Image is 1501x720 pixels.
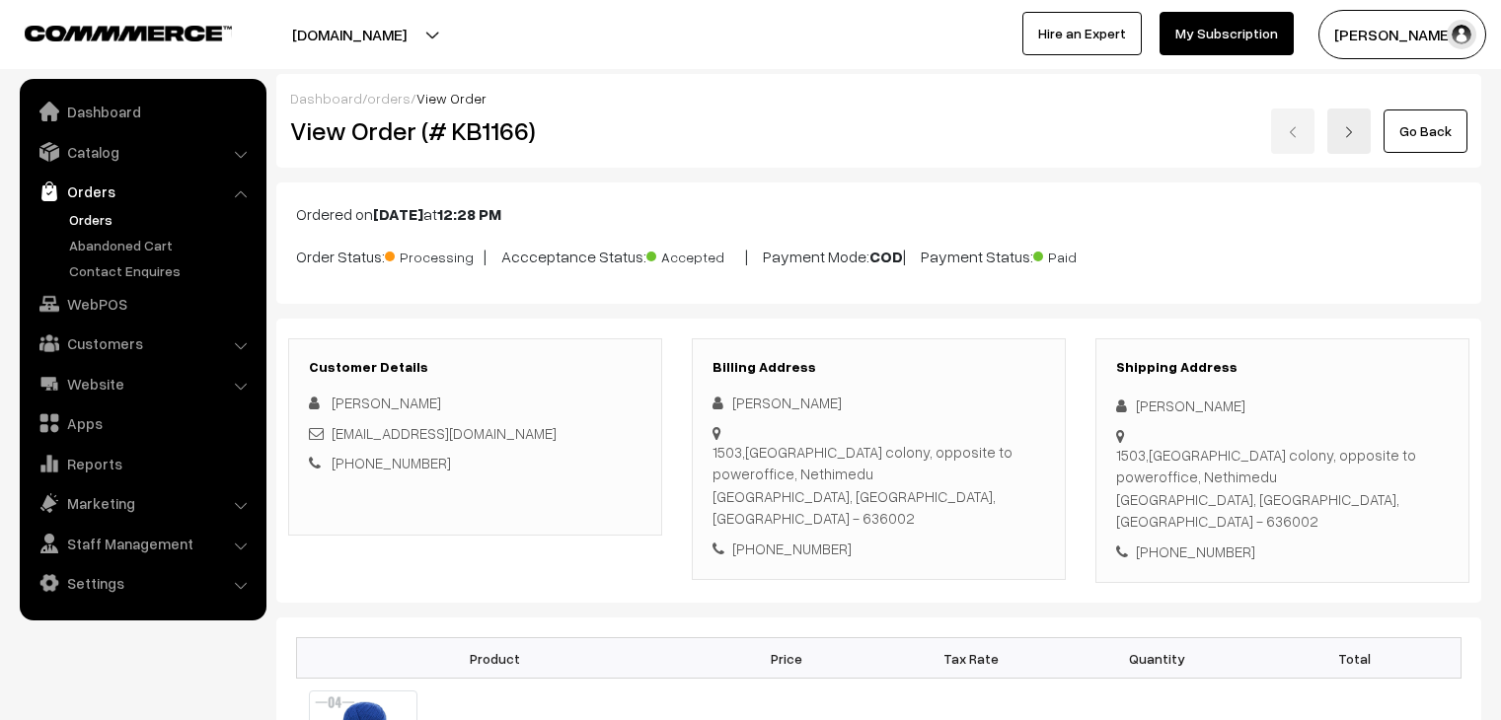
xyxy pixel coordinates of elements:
[309,359,641,376] h3: Customer Details
[1249,638,1462,679] th: Total
[290,115,663,146] h2: View Order (# KB1166)
[1064,638,1249,679] th: Quantity
[25,94,260,129] a: Dashboard
[332,454,451,471] a: [PHONE_NUMBER]
[416,90,487,107] span: View Order
[373,204,423,224] b: [DATE]
[1447,20,1476,49] img: user
[869,247,903,266] b: COD
[64,209,260,230] a: Orders
[1033,242,1132,267] span: Paid
[1384,109,1467,153] a: Go Back
[713,392,1045,414] div: [PERSON_NAME]
[290,88,1467,108] div: / /
[25,325,260,361] a: Customers
[385,242,484,267] span: Processing
[367,90,411,107] a: orders
[25,26,232,40] img: COMMMERCE
[1116,395,1449,417] div: [PERSON_NAME]
[25,405,260,441] a: Apps
[25,134,260,170] a: Catalog
[713,441,1045,530] div: 1503,[GEOGRAPHIC_DATA] colony, opposite to poweroffice, Nethimedu [GEOGRAPHIC_DATA], [GEOGRAPHIC_...
[1022,12,1142,55] a: Hire an Expert
[290,90,362,107] a: Dashboard
[713,359,1045,376] h3: Billing Address
[878,638,1064,679] th: Tax Rate
[1160,12,1294,55] a: My Subscription
[332,394,441,411] span: [PERSON_NAME]
[1116,359,1449,376] h3: Shipping Address
[694,638,879,679] th: Price
[25,366,260,401] a: Website
[437,204,501,224] b: 12:28 PM
[713,538,1045,560] div: [PHONE_NUMBER]
[223,10,476,59] button: [DOMAIN_NAME]
[1318,10,1486,59] button: [PERSON_NAME]…
[25,526,260,561] a: Staff Management
[332,424,557,442] a: [EMAIL_ADDRESS][DOMAIN_NAME]
[25,446,260,481] a: Reports
[25,174,260,209] a: Orders
[25,565,260,601] a: Settings
[1116,540,1449,563] div: [PHONE_NUMBER]
[25,485,260,521] a: Marketing
[646,242,745,267] span: Accepted
[296,242,1462,268] p: Order Status: | Accceptance Status: | Payment Mode: | Payment Status:
[25,286,260,322] a: WebPOS
[1116,444,1449,533] div: 1503,[GEOGRAPHIC_DATA] colony, opposite to poweroffice, Nethimedu [GEOGRAPHIC_DATA], [GEOGRAPHIC_...
[297,638,694,679] th: Product
[64,235,260,255] a: Abandoned Cart
[1343,126,1355,138] img: right-arrow.png
[64,260,260,281] a: Contact Enquires
[296,202,1462,226] p: Ordered on at
[25,20,197,43] a: COMMMERCE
